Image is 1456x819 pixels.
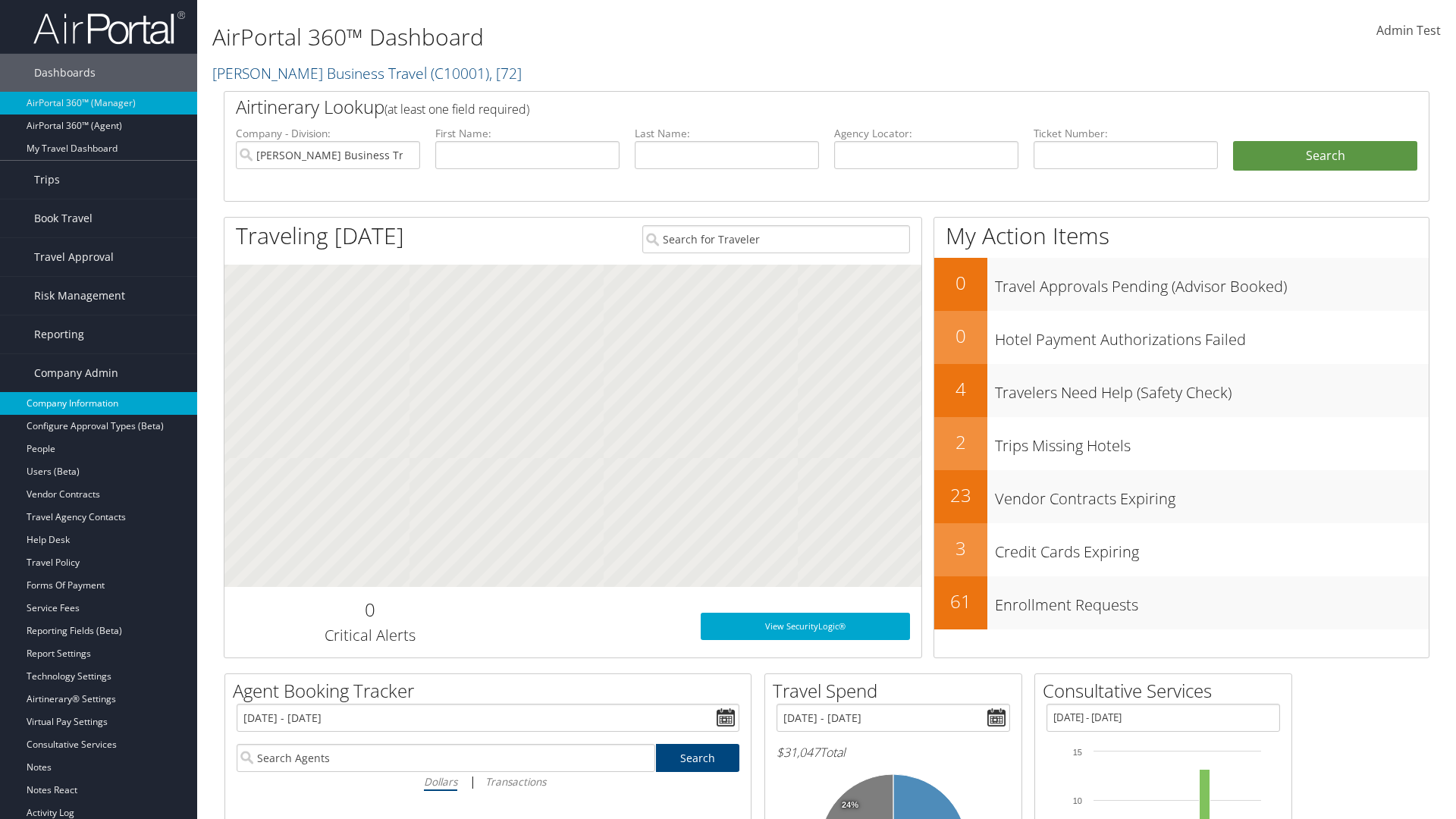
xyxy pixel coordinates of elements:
h2: 0 [934,323,987,349]
h3: Vendor Contracts Expiring [995,481,1429,510]
label: First Name: [435,126,620,141]
a: 23Vendor Contracts Expiring [934,470,1429,523]
input: Search for Traveler [642,225,910,253]
a: 4Travelers Need Help (Safety Check) [934,364,1429,417]
h3: Credit Cards Expiring [995,534,1429,563]
h2: Travel Spend [773,678,1021,704]
h2: Airtinerary Lookup [236,94,1317,120]
img: airportal-logo.png [33,10,185,45]
h3: Critical Alerts [236,625,504,646]
h2: Agent Booking Tracker [233,678,751,704]
h2: 2 [934,429,987,455]
h2: 4 [934,376,987,402]
a: 61Enrollment Requests [934,576,1429,629]
span: , [ 72 ] [489,63,522,83]
a: View SecurityLogic® [701,613,910,640]
h3: Hotel Payment Authorizations Failed [995,322,1429,350]
a: [PERSON_NAME] Business Travel [212,63,522,83]
span: (at least one field required) [384,101,529,118]
label: Ticket Number: [1034,126,1218,141]
span: ( C10001 ) [431,63,489,83]
h3: Enrollment Requests [995,587,1429,616]
span: Book Travel [34,199,93,237]
h1: Traveling [DATE] [236,220,404,252]
i: Dollars [424,774,457,789]
a: 2Trips Missing Hotels [934,417,1429,470]
h3: Travelers Need Help (Safety Check) [995,375,1429,403]
span: Travel Approval [34,238,114,276]
span: Trips [34,161,60,199]
a: 3Credit Cards Expiring [934,523,1429,576]
h6: Total [777,744,1010,761]
a: 0Travel Approvals Pending (Advisor Booked) [934,258,1429,311]
label: Last Name: [635,126,819,141]
span: Reporting [34,315,84,353]
h1: My Action Items [934,220,1429,252]
h2: 3 [934,535,987,561]
h2: 23 [934,482,987,508]
span: Admin Test [1376,22,1441,39]
button: Search [1233,141,1417,171]
h3: Trips Missing Hotels [995,428,1429,457]
a: Search [656,744,740,772]
tspan: 10 [1073,796,1082,805]
span: Company Admin [34,354,118,392]
a: 0Hotel Payment Authorizations Failed [934,311,1429,364]
h1: AirPortal 360™ Dashboard [212,21,1031,53]
tspan: 15 [1073,748,1082,757]
label: Agency Locator: [834,126,1018,141]
div: | [237,772,739,791]
label: Company - Division: [236,126,420,141]
a: Admin Test [1376,8,1441,55]
h2: 0 [236,597,504,623]
h2: Consultative Services [1043,678,1291,704]
i: Transactions [485,774,546,789]
h3: Travel Approvals Pending (Advisor Booked) [995,268,1429,297]
span: $31,047 [777,744,820,761]
input: Search Agents [237,744,655,772]
span: Risk Management [34,277,125,315]
h2: 61 [934,588,987,614]
tspan: 24% [842,801,858,810]
h2: 0 [934,270,987,296]
span: Dashboards [34,54,96,92]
